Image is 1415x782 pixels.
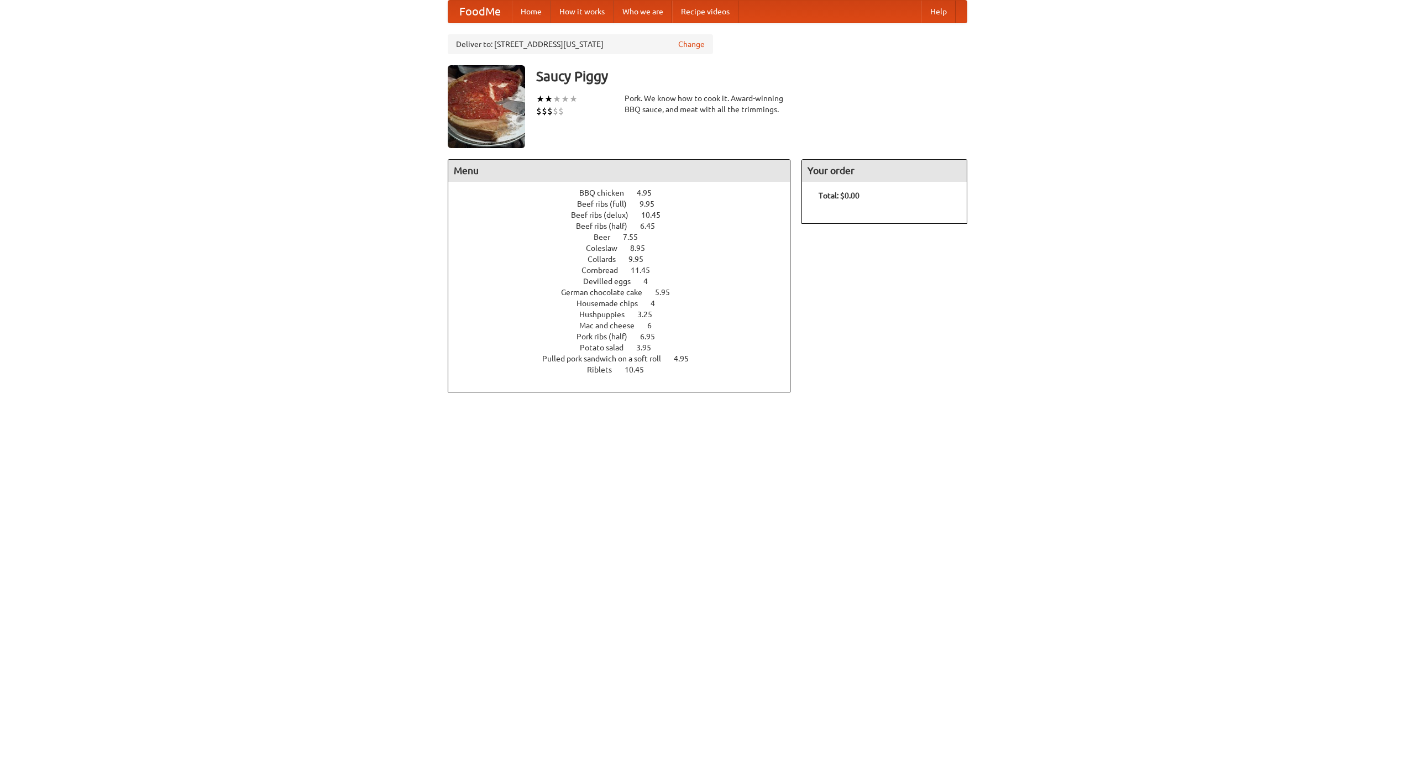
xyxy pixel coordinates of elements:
a: German chocolate cake 5.95 [561,288,690,297]
a: Coleslaw 8.95 [586,244,665,253]
div: Deliver to: [STREET_ADDRESS][US_STATE] [448,34,713,54]
a: Beef ribs (delux) 10.45 [571,211,681,219]
li: $ [553,105,558,117]
span: 4.95 [674,354,700,363]
span: Beef ribs (delux) [571,211,640,219]
span: BBQ chicken [579,188,635,197]
a: Beer 7.55 [594,233,658,242]
a: Beef ribs (full) 9.95 [577,200,675,208]
span: 9.95 [640,200,665,208]
a: How it works [551,1,614,23]
a: Devilled eggs 4 [583,277,668,286]
span: 6 [647,321,663,330]
span: Beer [594,233,621,242]
span: Riblets [587,365,623,374]
div: Pork. We know how to cook it. Award-winning BBQ sauce, and meat with all the trimmings. [625,93,790,115]
span: Collards [588,255,627,264]
a: Potato salad 3.95 [580,343,672,352]
li: $ [542,105,547,117]
span: Hushpuppies [579,310,636,319]
span: 7.55 [623,233,649,242]
span: Pork ribs (half) [577,332,638,341]
h3: Saucy Piggy [536,65,967,87]
a: FoodMe [448,1,512,23]
a: Collards 9.95 [588,255,664,264]
span: Beef ribs (half) [576,222,638,230]
span: 4 [643,277,659,286]
span: 8.95 [630,244,656,253]
a: Pulled pork sandwich on a soft roll 4.95 [542,354,709,363]
span: Mac and cheese [579,321,646,330]
span: 4 [651,299,666,308]
span: 10.45 [641,211,672,219]
a: Help [921,1,956,23]
a: Pork ribs (half) 6.95 [577,332,675,341]
a: BBQ chicken 4.95 [579,188,672,197]
span: Coleslaw [586,244,628,253]
span: 10.45 [625,365,655,374]
a: Beef ribs (half) 6.45 [576,222,675,230]
span: 4.95 [637,188,663,197]
a: Who we are [614,1,672,23]
span: 5.95 [655,288,681,297]
span: Devilled eggs [583,277,642,286]
h4: Menu [448,160,790,182]
span: Housemade chips [577,299,649,308]
span: 3.25 [637,310,663,319]
li: ★ [561,93,569,105]
img: angular.jpg [448,65,525,148]
li: ★ [569,93,578,105]
a: Recipe videos [672,1,738,23]
span: 3.95 [636,343,662,352]
a: Cornbread 11.45 [581,266,670,275]
span: 9.95 [628,255,654,264]
span: Potato salad [580,343,635,352]
span: Cornbread [581,266,629,275]
li: $ [536,105,542,117]
a: Riblets 10.45 [587,365,664,374]
li: ★ [553,93,561,105]
b: Total: $0.00 [819,191,860,200]
a: Change [678,39,705,50]
li: ★ [544,93,553,105]
a: Mac and cheese 6 [579,321,672,330]
a: Home [512,1,551,23]
h4: Your order [802,160,967,182]
span: 11.45 [631,266,661,275]
span: Beef ribs (full) [577,200,638,208]
a: Hushpuppies 3.25 [579,310,673,319]
a: Housemade chips 4 [577,299,675,308]
span: 6.45 [640,222,666,230]
li: $ [547,105,553,117]
span: Pulled pork sandwich on a soft roll [542,354,672,363]
span: German chocolate cake [561,288,653,297]
li: ★ [536,93,544,105]
span: 6.95 [640,332,666,341]
li: $ [558,105,564,117]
